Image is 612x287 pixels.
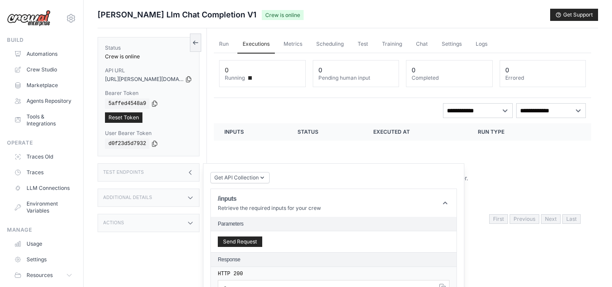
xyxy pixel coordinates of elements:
[218,220,450,227] h2: Parameters
[318,66,322,74] div: 0
[10,268,76,282] button: Resources
[103,220,124,226] h3: Actions
[10,197,76,218] a: Environment Variables
[562,214,581,224] span: Last
[311,35,349,54] a: Scheduling
[412,74,487,81] dt: Completed
[10,94,76,108] a: Agents Repository
[262,10,304,20] span: Crew is online
[489,214,508,224] span: First
[505,74,581,81] dt: Errored
[505,66,509,74] div: 0
[218,236,262,247] button: Send Request
[105,90,192,97] label: Bearer Token
[318,74,394,81] dt: Pending human input
[10,78,76,92] a: Marketplace
[218,270,450,277] pre: HTTP 200
[214,174,259,181] span: Get API Collection
[105,67,192,74] label: API URL
[237,35,275,54] a: Executions
[218,205,321,212] p: Retrieve the required inputs for your crew
[10,253,76,267] a: Settings
[541,214,561,224] span: Next
[7,10,51,27] img: Logo
[7,226,76,233] div: Manage
[510,214,539,224] span: Previous
[489,214,581,224] nav: Pagination
[10,165,76,179] a: Traces
[7,139,76,146] div: Operate
[278,35,308,54] a: Metrics
[27,272,53,279] span: Resources
[214,35,234,54] a: Run
[411,35,433,54] a: Chat
[10,47,76,61] a: Automations
[287,123,363,141] th: Status
[10,110,76,131] a: Tools & Integrations
[467,123,553,141] th: Run Type
[105,44,192,51] label: Status
[103,170,144,175] h3: Test Endpoints
[470,35,493,54] a: Logs
[363,162,442,174] p: No executions found
[377,35,407,54] a: Training
[214,123,287,141] th: Inputs
[214,123,591,229] section: Crew executions table
[218,194,321,203] h1: /inputs
[210,172,270,183] button: Get API Collection
[218,256,240,263] h2: Response
[225,66,229,74] div: 0
[225,74,245,81] span: Running
[105,130,192,137] label: User Bearer Token
[98,9,257,21] span: [PERSON_NAME] Llm Chat Completion V1
[103,195,152,200] h3: Additional Details
[105,53,192,60] div: Crew is online
[352,35,373,54] a: Test
[568,245,612,287] iframe: Chat Widget
[412,66,416,74] div: 0
[105,98,149,109] code: 5affed4548a9
[7,37,76,44] div: Build
[436,35,467,54] a: Settings
[10,150,76,164] a: Traces Old
[10,63,76,77] a: Crew Studio
[550,9,598,21] button: Get Support
[105,138,149,149] code: d0f23d5d7932
[10,237,76,251] a: Usage
[10,181,76,195] a: LLM Connections
[105,76,183,83] span: [URL][PERSON_NAME][DOMAIN_NAME]
[105,112,142,123] a: Reset Token
[363,123,467,141] th: Executed at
